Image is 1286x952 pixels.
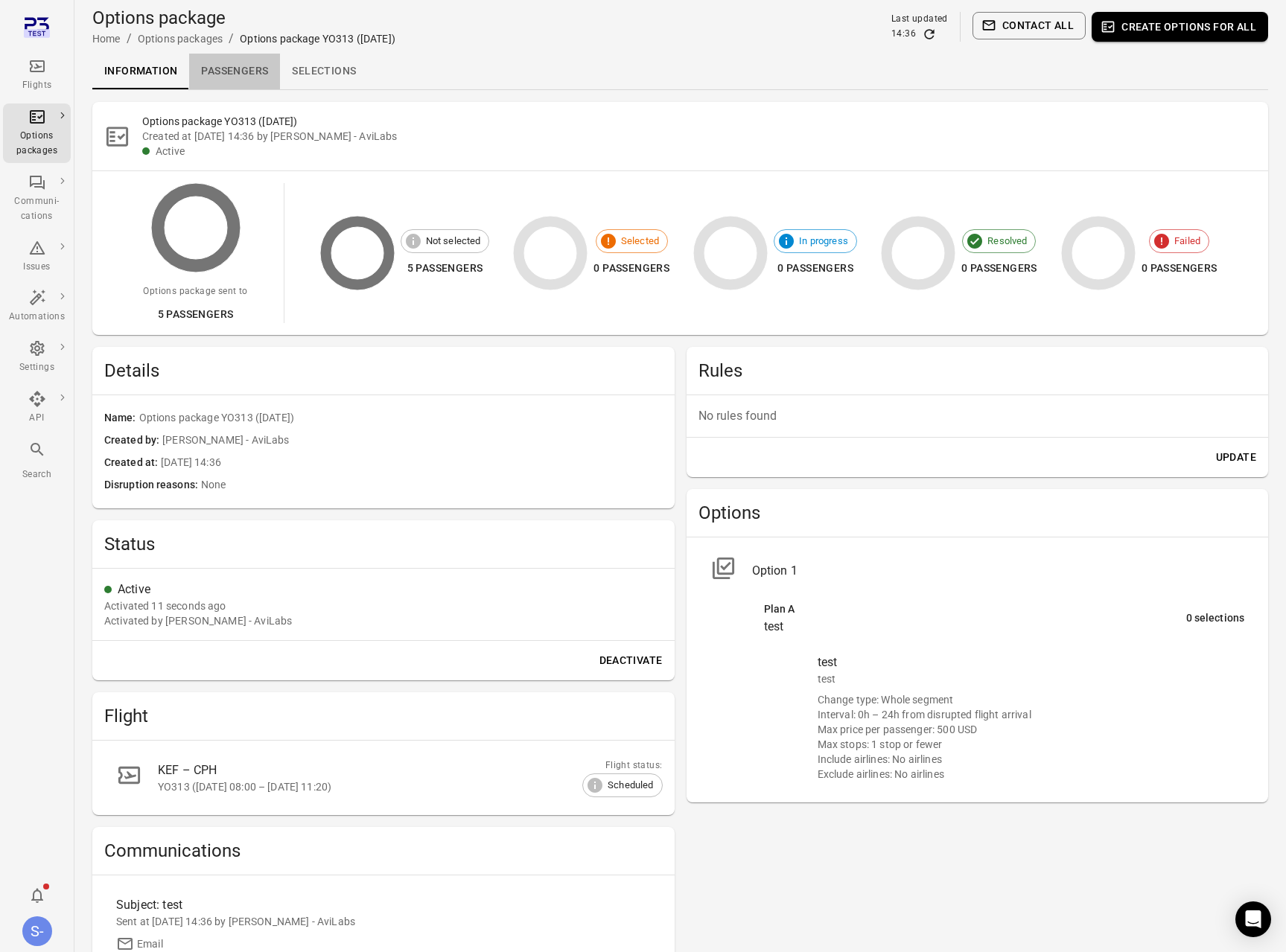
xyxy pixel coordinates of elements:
h1: Options package [92,6,395,30]
div: Options package YO313 ([DATE]) [240,31,395,46]
a: Automations [3,284,71,329]
button: Refresh data [922,27,937,42]
h2: Options package YO313 ([DATE]) [142,114,1256,129]
div: Option 1 [752,562,1245,580]
div: Flight status: [582,758,662,773]
div: 0 passengers [774,259,857,278]
button: Notifications [22,881,52,910]
a: Selections [280,54,368,89]
span: Resolved [979,234,1035,249]
div: Sent at [DATE] 14:36 by [PERSON_NAME] - AviLabs [116,914,651,929]
div: Include airlines: No airlines [818,752,1245,767]
div: 0 passengers [961,259,1037,278]
div: 5 passengers [143,305,247,324]
div: YO313 ([DATE] 08:00 – [DATE] 11:20) [158,779,627,794]
span: Disruption reasons [104,477,201,493]
span: [PERSON_NAME] - AviLabs [162,432,662,449]
a: Home [92,33,121,45]
span: In progress [791,234,856,249]
div: 14:36 [891,27,916,42]
div: 0 passengers [593,259,669,278]
span: Not selected [418,234,489,249]
a: Flights [3,53,71,98]
div: Plan A [764,601,1186,618]
span: Name [104,410,139,427]
div: 0 passengers [1142,259,1217,278]
div: S- [22,916,52,946]
div: Last updated [891,12,948,27]
a: Settings [3,335,71,380]
div: Flights [9,78,65,93]
a: KEF – CPHYO313 ([DATE] 08:00 – [DATE] 11:20) [104,753,663,803]
span: Created by [104,432,162,449]
div: test [818,654,1245,671]
a: Options packages [3,103,71,163]
div: KEF – CPH [158,761,627,779]
button: Create options for all [1092,12,1268,42]
a: Information [92,54,189,89]
div: Open Intercom Messenger [1235,901,1271,937]
div: 5 passengers [401,259,490,278]
nav: Breadcrumbs [92,30,395,48]
button: Search [3,436,71,486]
span: Scheduled [599,778,661,793]
div: test [818,671,1245,686]
h2: Communications [104,839,663,863]
a: Issues [3,234,71,279]
span: Options package YO313 ([DATE]) [139,410,663,427]
span: Failed [1166,234,1209,249]
div: Interval: 0h – 24h from disrupted flight arrival [818,707,1245,722]
h2: Rules [698,359,1257,383]
button: Contact all [973,12,1086,39]
span: Created at [104,455,161,471]
div: Subject: test [116,896,517,914]
div: Exclude airlines: No airlines [818,767,1245,782]
div: Max price per passenger: 500 USD [818,722,1245,737]
div: Max stops: 1 stop or fewer [818,737,1245,752]
div: Active [118,581,663,598]
div: 18 Aug 2025 14:36 [104,598,226,613]
h2: Status [104,532,663,556]
div: Automations [9,310,65,325]
span: None [201,477,663,493]
div: Issues [9,260,65,275]
span: [DATE] 14:36 [161,455,662,471]
p: No rules found [698,407,1257,425]
button: Sólberg - AviLabs [16,910,58,952]
div: Options packages [9,129,65,159]
span: Selected [613,234,667,249]
h2: Options [698,501,1257,525]
div: Search [9,467,65,482]
div: 0 selections [1186,610,1244,627]
div: Change type: Whole segment [818,692,1245,707]
div: Communi-cations [9,194,65,224]
a: Passengers [189,54,280,89]
div: test [764,618,1186,636]
li: / [229,30,234,48]
button: Deactivate [593,647,669,674]
a: Options packages [138,33,223,45]
h2: Details [104,359,663,383]
h2: Flight [104,704,663,728]
div: Local navigation [92,54,1268,89]
li: / [127,30,132,48]
div: Settings [9,360,65,375]
div: Email [137,936,163,951]
div: Activated by [PERSON_NAME] - AviLabs [104,613,292,628]
div: Active [156,144,1256,159]
a: API [3,386,71,430]
div: Created at [DATE] 14:36 by [PERSON_NAME] - AviLabs [142,129,1256,144]
div: API [9,411,65,426]
div: Options package sent to [143,284,247,299]
a: Communi-cations [3,169,71,229]
button: Update [1210,444,1262,471]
